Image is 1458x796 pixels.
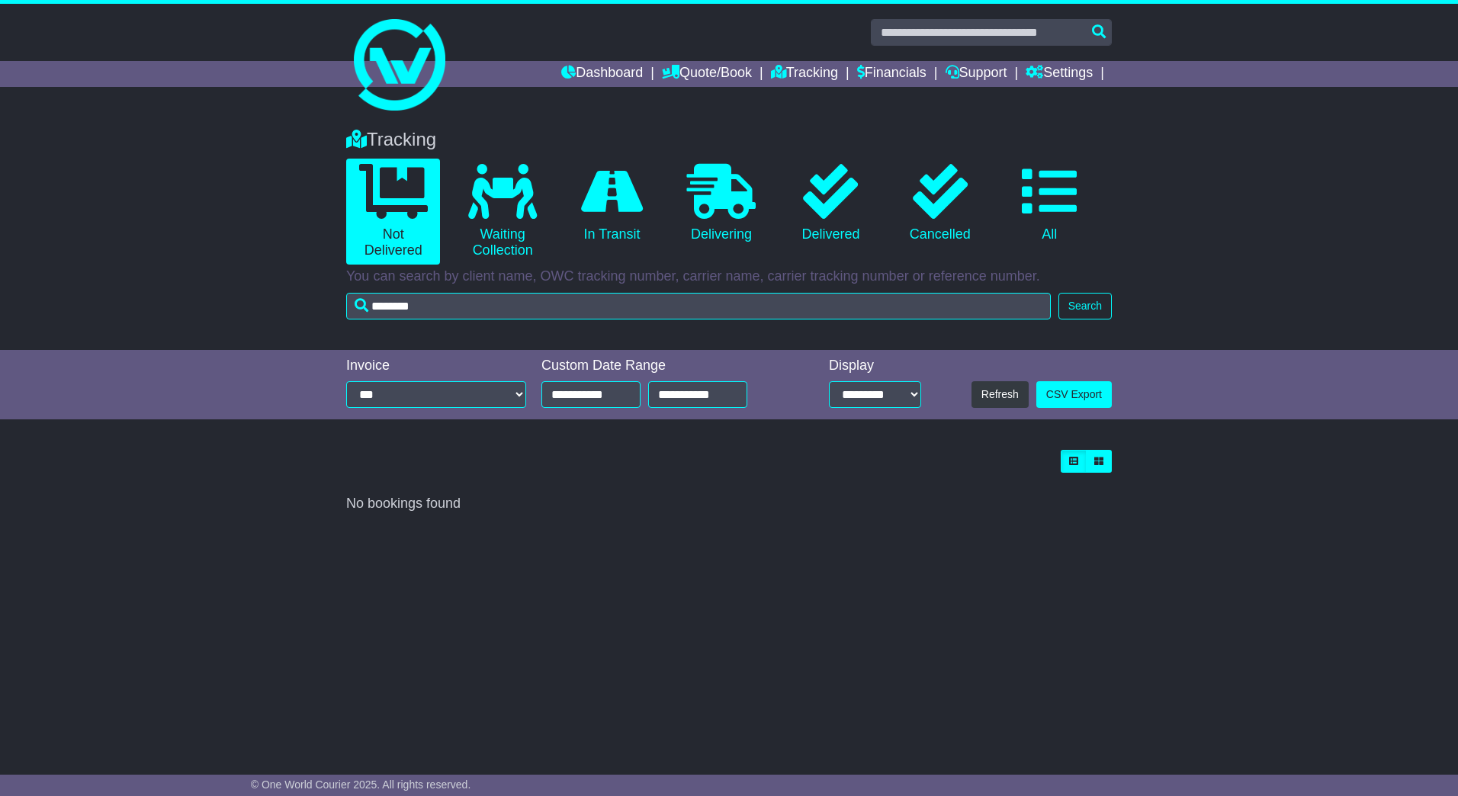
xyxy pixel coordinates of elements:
a: Dashboard [561,61,643,87]
a: In Transit [565,159,659,249]
a: CSV Export [1036,381,1112,408]
button: Refresh [971,381,1029,408]
div: Tracking [339,129,1119,151]
div: Display [829,358,921,374]
a: Not Delivered [346,159,440,265]
div: Invoice [346,358,526,374]
a: Waiting Collection [455,159,549,265]
a: All [1003,159,1097,249]
a: Tracking [771,61,838,87]
button: Search [1058,293,1112,319]
a: Quote/Book [662,61,752,87]
a: Settings [1026,61,1093,87]
a: Delivered [784,159,878,249]
span: © One World Courier 2025. All rights reserved. [251,778,471,791]
a: Delivering [674,159,768,249]
p: You can search by client name, OWC tracking number, carrier name, carrier tracking number or refe... [346,268,1112,285]
div: Custom Date Range [541,358,786,374]
div: No bookings found [346,496,1112,512]
a: Financials [857,61,927,87]
a: Support [946,61,1007,87]
a: Cancelled [893,159,987,249]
